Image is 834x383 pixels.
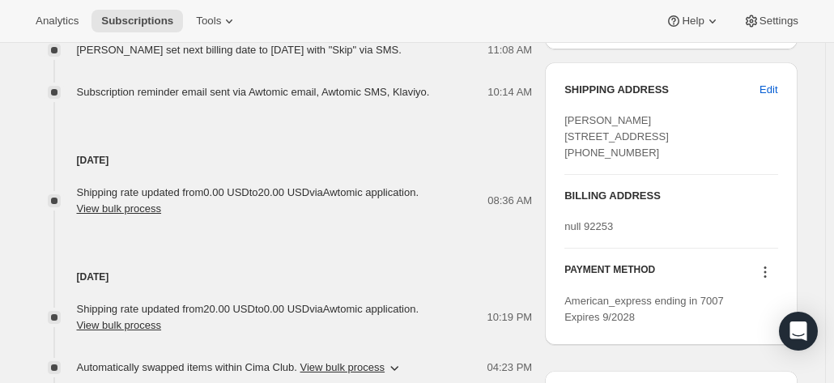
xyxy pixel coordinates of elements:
[28,152,533,168] h4: [DATE]
[186,10,247,32] button: Tools
[67,355,413,381] button: Automatically swapped items within Cima Club. View bulk process
[564,114,669,159] span: [PERSON_NAME] [STREET_ADDRESS] [PHONE_NUMBER]
[36,15,79,28] span: Analytics
[564,220,613,232] span: null 92253
[77,44,402,56] span: [PERSON_NAME] set next billing date to [DATE] with "Skip" via SMS.
[91,10,183,32] button: Subscriptions
[779,312,818,351] div: Open Intercom Messenger
[487,309,533,326] span: 10:19 PM
[564,295,724,323] span: American_express ending in 7007 Expires 9/2028
[300,361,385,373] button: View bulk process
[487,360,533,376] span: 04:23 PM
[26,10,88,32] button: Analytics
[564,82,760,98] h3: SHIPPING ADDRESS
[656,10,730,32] button: Help
[77,202,162,215] button: View bulk process
[734,10,808,32] button: Settings
[760,82,777,98] span: Edit
[77,86,430,98] span: Subscription reminder email sent via Awtomic email, Awtomic SMS, Klaviyo.
[682,15,704,28] span: Help
[760,15,798,28] span: Settings
[101,15,173,28] span: Subscriptions
[487,193,532,209] span: 08:36 AM
[77,360,385,376] span: Automatically swapped items within Cima Club .
[196,15,221,28] span: Tools
[77,186,419,215] span: Shipping rate updated from 0.00 USD to 20.00 USD via Awtomic application .
[487,84,532,100] span: 10:14 AM
[564,188,777,204] h3: BILLING ADDRESS
[77,319,162,331] button: View bulk process
[750,77,787,103] button: Edit
[487,42,532,58] span: 11:08 AM
[77,303,419,331] span: Shipping rate updated from 20.00 USD to 0.00 USD via Awtomic application .
[564,263,655,285] h3: PAYMENT METHOD
[28,269,533,285] h4: [DATE]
